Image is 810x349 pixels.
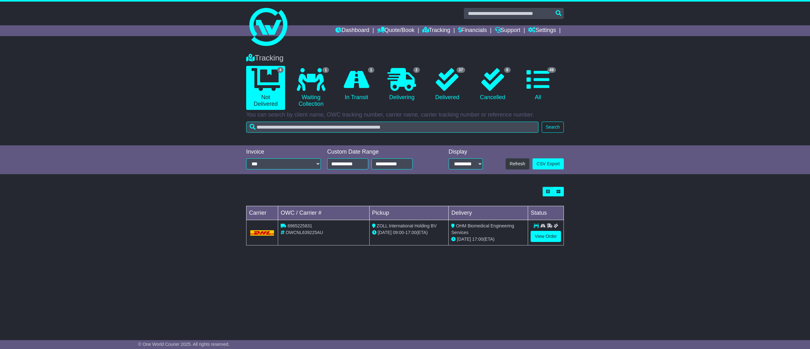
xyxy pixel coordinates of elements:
div: - (ETA) [372,229,446,236]
a: Financials [458,25,487,36]
div: Custom Date Range [327,149,429,155]
td: Delivery [449,206,528,220]
span: 09:00 [393,230,404,235]
span: 1 [322,67,329,73]
span: © One World Courier 2025. All rights reserved. [138,342,230,347]
a: Quote/Book [377,25,414,36]
a: Support [495,25,520,36]
td: Carrier [246,206,278,220]
span: 2 [413,67,420,73]
a: 2 Delivering [382,66,421,103]
a: 4 Not Delivered [246,66,285,110]
a: 8 Cancelled [473,66,512,103]
span: ZOLL International Holding BV [377,223,437,228]
span: OWCNL639225AU [286,230,323,235]
td: OWC / Carrier # [278,206,370,220]
span: [DATE] [457,237,471,242]
span: 6965225831 [288,223,312,228]
p: You can search by client name, OWC tracking number, carrier name, carrier tracking number or refe... [246,111,564,118]
span: 8 [504,67,511,73]
a: Settings [528,25,556,36]
div: (ETA) [451,236,525,243]
span: 49 [547,67,556,73]
button: Search [542,122,564,133]
a: View Order [531,231,561,242]
a: Tracking [422,25,450,36]
a: 1 Waiting Collection [291,66,330,110]
div: Display [449,149,483,155]
span: 1 [368,67,375,73]
a: Dashboard [335,25,369,36]
button: Refresh [506,158,529,169]
td: Status [528,206,564,220]
a: 1 In Transit [337,66,376,103]
a: 37 Delivered [428,66,467,103]
a: CSV Export [533,158,564,169]
span: 17:00 [472,237,483,242]
div: Invoice [246,149,321,155]
span: 37 [457,67,465,73]
img: DHL.png [250,230,274,235]
span: 4 [277,67,284,73]
a: 49 All [519,66,558,103]
span: 17:00 [405,230,416,235]
span: [DATE] [378,230,392,235]
td: Pickup [369,206,449,220]
span: OHM Biomedical Engineering Services [451,223,514,235]
div: Tracking [243,54,567,63]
